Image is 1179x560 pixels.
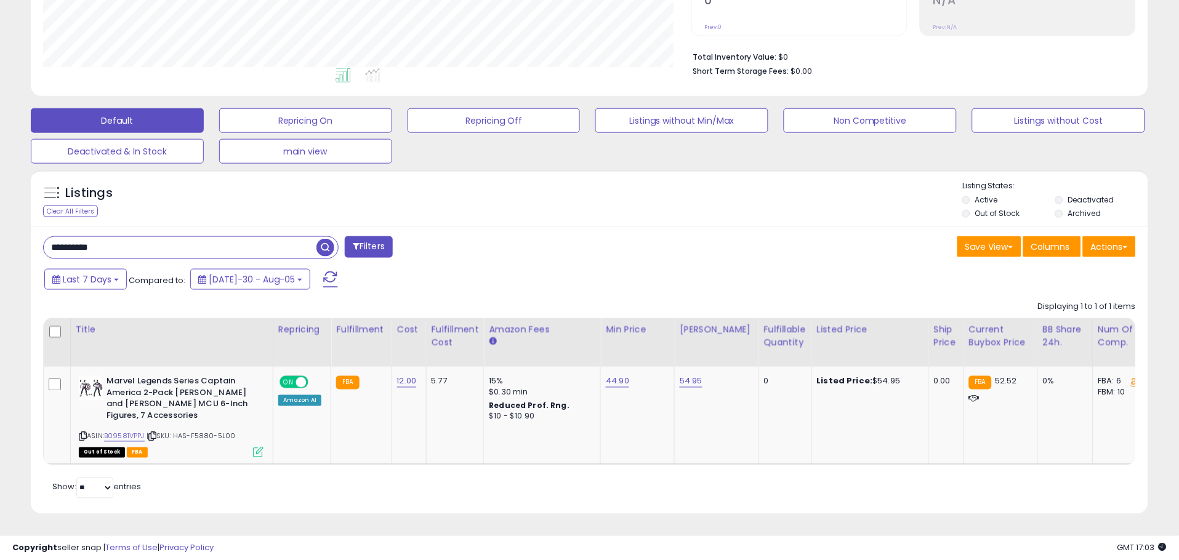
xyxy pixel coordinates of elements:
li: $0 [693,49,1127,63]
a: B09581VPPJ [104,431,145,442]
div: Current Buybox Price [969,323,1032,349]
div: seller snap | | [12,542,214,554]
span: Columns [1031,241,1070,253]
a: 54.95 [680,375,702,388]
div: ASIN: [79,376,264,456]
small: FBA [969,376,992,390]
label: Deactivated [1068,194,1114,205]
span: FBA [127,447,148,458]
div: Fulfillment [336,323,386,336]
label: Active [975,194,998,205]
button: Last 7 Days [44,269,127,290]
button: Listings without Cost [972,108,1145,133]
div: BB Share 24h. [1043,323,1088,349]
div: Listed Price [817,323,923,336]
button: Listings without Min/Max [595,108,768,133]
label: Archived [1068,208,1101,218]
button: Filters [345,236,393,258]
small: Amazon Fees. [489,336,496,347]
button: Save View [957,236,1021,257]
b: Short Term Storage Fees: [693,66,789,76]
span: All listings that are currently out of stock and unavailable for purchase on Amazon [79,447,125,458]
div: Amazon AI [278,395,321,406]
span: Last 7 Days [63,273,111,286]
span: 52.52 [995,375,1017,387]
div: FBM: 10 [1098,387,1139,398]
span: Show: entries [52,481,141,493]
button: Non Competitive [784,108,957,133]
div: 0.00 [934,376,954,387]
div: $10 - $10.90 [489,412,591,422]
div: 5.77 [432,376,475,387]
b: Reduced Prof. Rng. [489,401,569,411]
a: 12.00 [397,375,417,388]
b: Listed Price: [817,375,873,387]
div: Cost [397,323,421,336]
div: Amazon Fees [489,323,595,336]
div: 0% [1043,376,1084,387]
div: [PERSON_NAME] [680,323,753,336]
img: 51yy8rqgzBL._SL40_.jpg [79,376,103,401]
div: Fulfillment Cost [432,323,479,349]
div: Clear All Filters [43,206,98,217]
span: Compared to: [129,274,185,286]
div: Displaying 1 to 1 of 1 items [1038,301,1136,313]
small: Prev: N/A [933,23,957,31]
div: Fulfillable Quantity [764,323,807,349]
span: 2025-08-13 17:03 GMT [1117,542,1167,553]
button: Default [31,108,204,133]
button: Repricing On [219,108,392,133]
button: [DATE]-30 - Aug-05 [190,269,310,290]
span: $0.00 [791,65,813,77]
button: Repricing Off [408,108,581,133]
strong: Copyright [12,542,57,553]
div: Ship Price [934,323,959,349]
a: Privacy Policy [159,542,214,553]
div: $54.95 [817,376,919,387]
b: Total Inventory Value: [693,52,777,62]
div: FBA: 6 [1098,376,1139,387]
div: Min Price [606,323,669,336]
div: 15% [489,376,591,387]
label: Out of Stock [975,208,1020,218]
div: Repricing [278,323,326,336]
span: ON [281,377,296,388]
small: Prev: 0 [705,23,722,31]
a: Terms of Use [105,542,158,553]
div: Title [76,323,268,336]
div: 0 [764,376,802,387]
span: OFF [307,377,326,388]
b: Marvel Legends Series Captain America 2-Pack [PERSON_NAME] and [PERSON_NAME] MCU 6-Inch Figures, ... [107,376,256,425]
div: $0.30 min [489,387,591,398]
h5: Listings [65,185,113,202]
div: Num of Comp. [1098,323,1143,349]
button: Actions [1083,236,1136,257]
span: | SKU: HAS-F5880-5L00 [147,431,236,441]
span: [DATE]-30 - Aug-05 [209,273,295,286]
small: FBA [336,376,359,390]
p: Listing States: [962,180,1148,192]
button: main view [219,139,392,164]
a: 44.90 [606,375,629,388]
button: Columns [1023,236,1081,257]
button: Deactivated & In Stock [31,139,204,164]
